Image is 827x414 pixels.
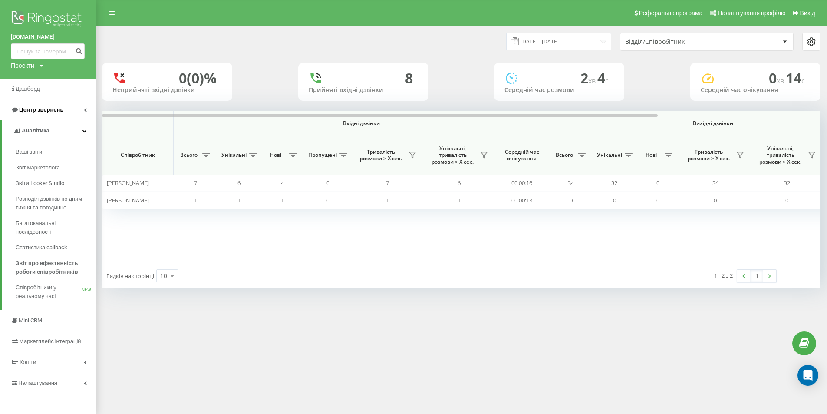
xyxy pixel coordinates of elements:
[597,69,609,87] span: 4
[11,43,85,59] input: Пошук за номером
[196,120,526,127] span: Вхідні дзвінки
[750,270,763,282] a: 1
[684,149,734,162] span: Тривалість розмови > Х сек.
[613,196,616,204] span: 0
[428,145,478,166] span: Унікальні, тривалість розмови > Х сек.
[178,152,200,159] span: Всього
[570,196,573,204] span: 0
[326,179,329,187] span: 0
[625,38,729,46] div: Відділ/Співробітник
[16,160,96,176] a: Звіт маркетолога
[800,10,815,17] span: Вихід
[701,86,810,94] div: Середній час очікування
[16,259,91,276] span: Звіт про ефективність роботи співробітників
[109,152,166,159] span: Співробітник
[281,179,284,187] span: 4
[801,76,805,86] span: c
[580,69,597,87] span: 2
[16,280,96,304] a: Співробітники у реальному часіNEW
[107,179,149,187] span: [PERSON_NAME]
[107,196,149,204] span: [PERSON_NAME]
[16,215,96,240] a: Багатоканальні послідовності
[11,9,85,30] img: Ringostat logo
[639,10,703,17] span: Реферальна програма
[769,69,786,87] span: 0
[2,120,96,141] a: Аналiтика
[501,149,542,162] span: Середній час очікування
[16,148,42,156] span: Ваші звіти
[16,219,91,236] span: Багатоканальні послідовності
[714,196,717,204] span: 0
[221,152,247,159] span: Унікальні
[405,70,413,86] div: 8
[495,175,549,192] td: 00:00:16
[16,163,60,172] span: Звіт маркетолога
[755,145,805,166] span: Унікальні, тривалість розмови > Х сек.
[458,196,461,204] span: 1
[106,272,154,280] span: Рядків на сторінці
[112,86,222,94] div: Неприйняті вхідні дзвінки
[20,359,36,365] span: Кошти
[281,196,284,204] span: 1
[714,271,733,280] div: 1 - 2 з 2
[16,144,96,160] a: Ваші звіти
[495,192,549,209] td: 00:00:13
[786,69,805,87] span: 14
[568,179,574,187] span: 34
[588,76,597,86] span: хв
[16,243,67,252] span: Статистика callback
[309,86,418,94] div: Прийняті вхідні дзвінки
[326,196,329,204] span: 0
[356,149,406,162] span: Тривалість розмови > Х сек.
[718,10,785,17] span: Налаштування профілю
[160,272,167,280] div: 10
[504,86,614,94] div: Середній час розмови
[554,152,575,159] span: Всього
[640,152,662,159] span: Нові
[784,179,790,187] span: 32
[18,380,57,386] span: Налаштування
[656,196,659,204] span: 0
[605,76,609,86] span: c
[785,196,788,204] span: 0
[16,179,64,188] span: Звіти Looker Studio
[712,179,718,187] span: 34
[386,179,389,187] span: 7
[16,255,96,280] a: Звіт про ефективність роботи співробітників
[11,33,85,41] a: [DOMAIN_NAME]
[237,196,241,204] span: 1
[797,365,818,386] div: Open Intercom Messenger
[611,179,617,187] span: 32
[19,338,81,344] span: Маркетплейс інтеграцій
[179,70,217,86] div: 0 (0)%
[597,152,622,159] span: Унікальні
[237,179,241,187] span: 6
[386,196,389,204] span: 1
[656,179,659,187] span: 0
[19,106,63,113] span: Центр звернень
[16,191,96,215] a: Розподіл дзвінків по дням тижня та погодинно
[194,196,197,204] span: 1
[22,127,49,134] span: Аналiтика
[265,152,287,159] span: Нові
[308,152,337,159] span: Пропущені
[194,179,197,187] span: 7
[16,176,96,191] a: Звіти Looker Studio
[16,283,82,301] span: Співробітники у реальному часі
[16,86,40,92] span: Дашборд
[11,61,34,70] div: Проекти
[16,195,91,212] span: Розподіл дзвінків по дням тижня та погодинно
[16,240,96,255] a: Статистика callback
[19,317,42,324] span: Mini CRM
[777,76,786,86] span: хв
[458,179,461,187] span: 6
